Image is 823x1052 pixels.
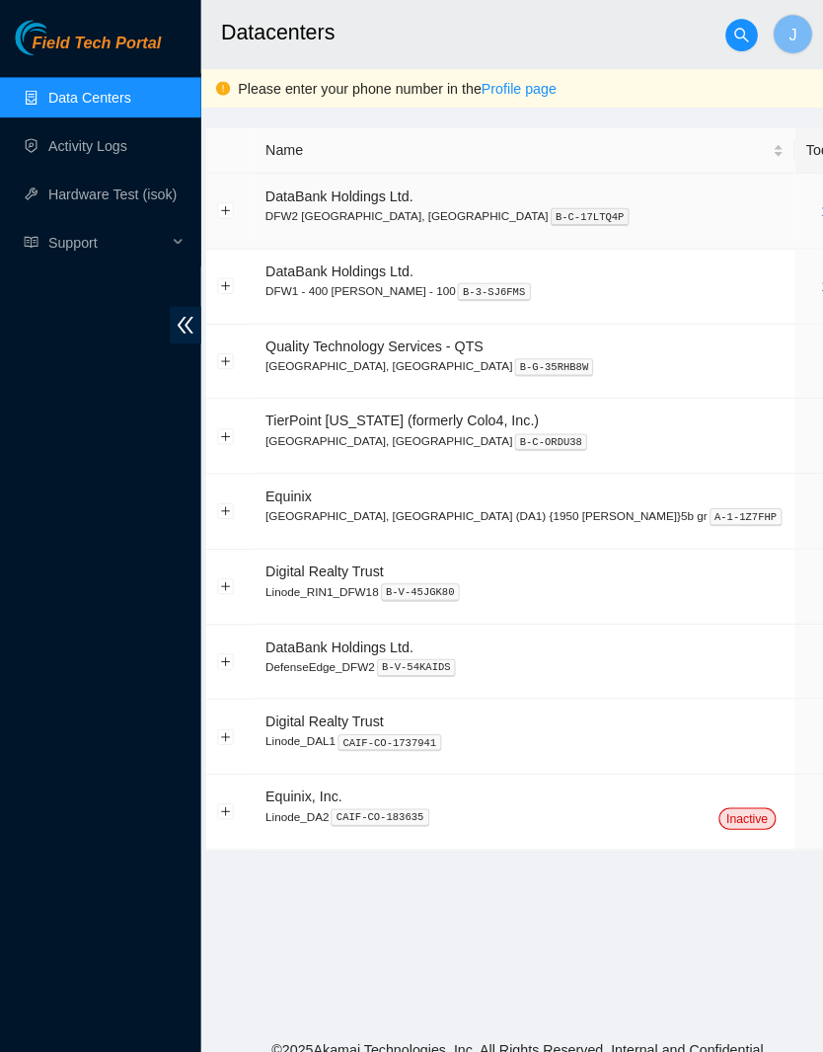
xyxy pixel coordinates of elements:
span: Digital Realty Trust [261,554,376,569]
button: Expand row [214,494,230,510]
button: search [712,19,744,50]
button: Expand row [214,273,230,289]
button: Expand row [214,641,230,657]
p: DefenseEdge_DFW2 [261,646,770,664]
a: 1 [810,568,818,584]
span: DataBank Holdings Ltd. [261,259,406,274]
p: [GEOGRAPHIC_DATA], [GEOGRAPHIC_DATA] [261,351,770,369]
kbd: B-V-45JGK80 [374,573,452,591]
span: J [775,22,783,46]
span: DataBank Holdings Ltd. [261,628,406,643]
p: Linode_DAL1 [261,719,770,737]
kbd: A-1-1Z7FHP [697,499,768,517]
div: Please enter your phone number in the [234,76,808,98]
button: Expand row [214,789,230,805]
span: exclamation-circle [212,80,226,94]
kbd: B-3-SJ6FMS [449,278,520,296]
kbd: B-V-54KAIDS [370,647,448,665]
button: Expand row [214,568,230,584]
p: Linode_DA2 [261,793,770,811]
span: Equinix, Inc. [261,775,336,790]
a: Profile page [473,79,547,95]
span: double-left [167,301,197,338]
button: Expand row [214,420,230,436]
a: Hardware Test (isok) [47,183,174,198]
kbd: CAIF-CO-183635 [325,794,420,812]
span: Field Tech Portal [32,34,158,52]
footer: © 2025 Akamai Technologies, Inc. All Rights Reserved. Internal and Confidential. [197,1011,823,1052]
p: [GEOGRAPHIC_DATA], [GEOGRAPHIC_DATA] [261,424,770,442]
a: 0 [810,641,818,657]
a: Activity Logs [47,135,125,151]
kbd: B-C-17LTQ4P [541,204,619,222]
kbd: B-G-35RHB8W [505,352,583,370]
button: Expand row [214,346,230,362]
a: 0 [810,715,818,731]
span: TierPoint [US_STATE] (formerly Colo4, Inc.) [261,406,529,421]
span: Digital Realty Trust [261,701,376,716]
span: search [713,27,743,42]
button: J [759,14,798,53]
p: DFW1 - 400 [PERSON_NAME] - 100 [261,277,770,295]
a: 13 [806,199,822,215]
a: Data Centers [47,88,128,104]
span: Quality Technology Services - QTS [261,333,475,348]
span: Support [47,218,164,258]
a: Akamai TechnologiesField Tech Portal [15,36,158,61]
a: 6 [810,346,818,362]
p: Linode_RIN1_DFW18 [261,572,770,590]
button: Expand row [214,715,230,731]
a: 2 [810,494,818,510]
a: 10 [806,273,822,289]
kbd: CAIF-CO-1737941 [332,721,433,739]
img: Akamai Technologies [15,20,100,54]
p: DFW2 [GEOGRAPHIC_DATA], [GEOGRAPHIC_DATA] [261,203,770,221]
a: 0 [810,789,818,805]
span: Equinix [261,480,306,495]
span: Inactive [706,793,762,815]
p: [GEOGRAPHIC_DATA], [GEOGRAPHIC_DATA] (DA1) {1950 [PERSON_NAME]}5b gr [261,498,770,516]
span: DataBank Holdings Ltd. [261,185,406,200]
span: read [24,231,37,245]
a: 3 [810,420,818,436]
button: Expand row [214,199,230,215]
kbd: B-C-ORDU38 [505,426,576,444]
